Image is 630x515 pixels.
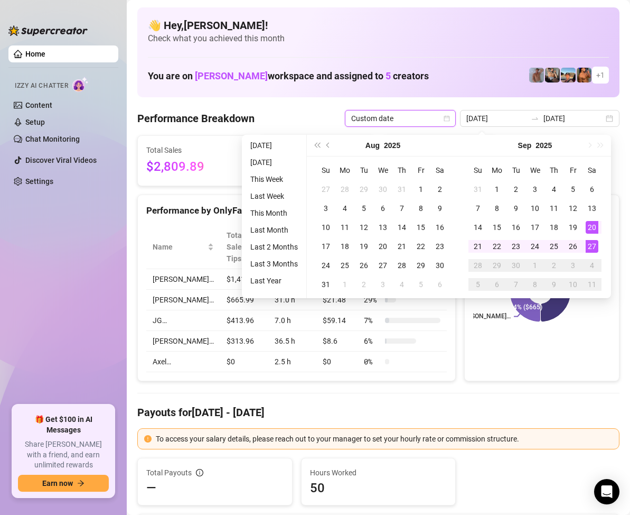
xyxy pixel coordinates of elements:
[220,352,268,372] td: $0
[377,278,389,291] div: 3
[310,480,447,496] span: 50
[510,259,522,272] div: 30
[246,224,302,236] li: Last Month
[148,33,609,44] span: Check what you achieved this month
[586,221,598,234] div: 20
[563,180,582,199] td: 2025-09-05
[246,257,302,270] li: Last 3 Months
[319,183,332,196] div: 27
[434,278,446,291] div: 6
[487,275,506,294] td: 2025-10-06
[430,199,449,218] td: 2025-08-09
[415,183,427,196] div: 1
[358,221,370,234] div: 12
[582,199,601,218] td: 2025-09-13
[529,221,541,234] div: 17
[548,240,560,253] div: 25
[468,161,487,180] th: Su
[396,259,408,272] div: 28
[487,256,506,275] td: 2025-09-29
[335,199,354,218] td: 2025-08-04
[487,180,506,199] td: 2025-09-01
[220,331,268,352] td: $313.96
[582,275,601,294] td: 2025-10-11
[392,237,411,256] td: 2025-08-21
[525,180,544,199] td: 2025-09-03
[434,221,446,234] div: 16
[525,237,544,256] td: 2025-09-24
[506,180,525,199] td: 2025-09-02
[377,221,389,234] div: 13
[561,68,576,82] img: Zach
[146,204,447,218] div: Performance by OnlyFans Creator
[487,218,506,237] td: 2025-09-15
[373,218,392,237] td: 2025-08-13
[466,113,526,124] input: Start date
[567,240,579,253] div: 26
[487,237,506,256] td: 2025-09-22
[377,183,389,196] div: 30
[18,415,109,435] span: 🎁 Get $100 in AI Messages
[567,202,579,215] div: 12
[316,352,358,372] td: $0
[335,180,354,199] td: 2025-07-28
[385,70,391,81] span: 5
[458,313,511,320] text: [PERSON_NAME]…
[148,18,609,33] h4: 👋 Hey, [PERSON_NAME] !
[335,218,354,237] td: 2025-08-11
[563,161,582,180] th: Fr
[586,240,598,253] div: 27
[544,275,563,294] td: 2025-10-09
[430,180,449,199] td: 2025-08-02
[472,240,484,253] div: 21
[586,259,598,272] div: 4
[535,135,552,156] button: Choose a year
[563,199,582,218] td: 2025-09-12
[392,161,411,180] th: Th
[354,237,373,256] td: 2025-08-19
[430,237,449,256] td: 2025-08-23
[338,183,351,196] div: 28
[246,207,302,219] li: This Month
[487,199,506,218] td: 2025-09-08
[316,331,358,352] td: $8.6
[373,180,392,199] td: 2025-07-30
[365,135,380,156] button: Choose a month
[373,199,392,218] td: 2025-08-06
[338,278,351,291] div: 1
[246,241,302,253] li: Last 2 Months
[195,70,268,81] span: [PERSON_NAME]
[472,278,484,291] div: 5
[586,278,598,291] div: 11
[525,199,544,218] td: 2025-09-10
[373,275,392,294] td: 2025-09-03
[316,290,358,310] td: $21.48
[567,183,579,196] div: 5
[506,256,525,275] td: 2025-09-30
[567,259,579,272] div: 3
[316,218,335,237] td: 2025-08-10
[529,68,544,82] img: Joey
[545,68,560,82] img: George
[434,183,446,196] div: 2
[319,278,332,291] div: 31
[146,467,192,479] span: Total Payouts
[220,310,268,331] td: $413.96
[18,439,109,471] span: Share [PERSON_NAME] with a friend, and earn unlimited rewards
[548,221,560,234] div: 18
[25,50,45,58] a: Home
[525,218,544,237] td: 2025-09-17
[468,237,487,256] td: 2025-09-21
[146,144,242,156] span: Total Sales
[227,229,253,264] span: Total Sales & Tips
[544,237,563,256] td: 2025-09-25
[596,69,605,81] span: + 1
[548,259,560,272] div: 2
[377,240,389,253] div: 20
[582,237,601,256] td: 2025-09-27
[146,157,242,177] span: $2,809.89
[415,240,427,253] div: 22
[415,278,427,291] div: 5
[335,161,354,180] th: Mo
[196,469,203,476] span: info-circle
